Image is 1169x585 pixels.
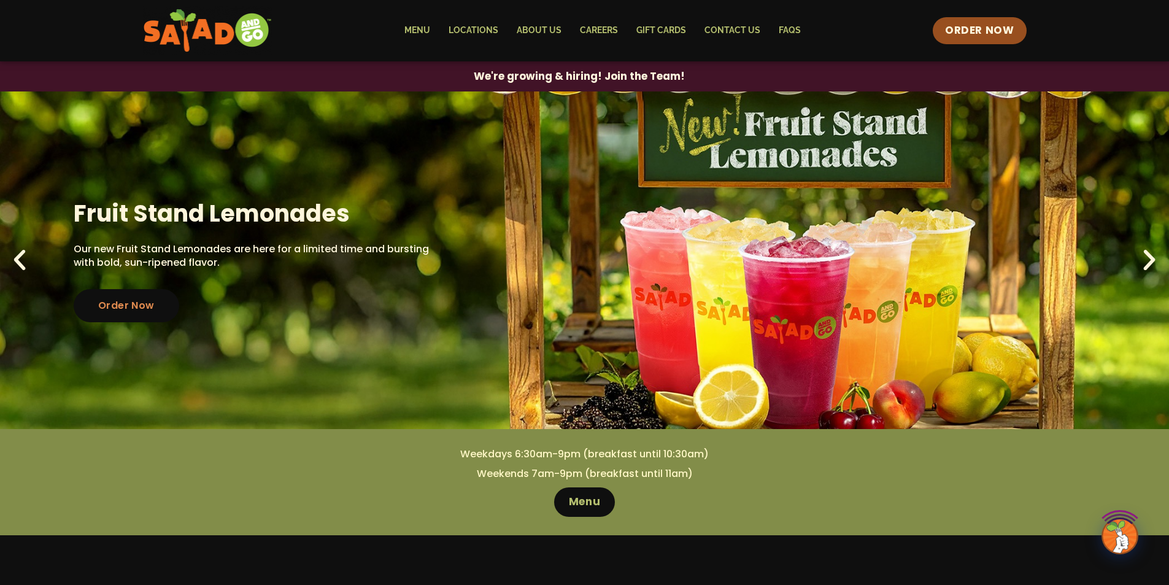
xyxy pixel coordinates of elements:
[474,71,685,82] span: We're growing & hiring! Join the Team!
[595,416,602,422] span: Go to slide 3
[25,447,1144,461] h4: Weekdays 6:30am-9pm (breakfast until 10:30am)
[770,17,810,45] a: FAQs
[1136,247,1163,274] div: Next slide
[567,416,574,422] span: Go to slide 1
[395,17,439,45] a: Menu
[439,17,507,45] a: Locations
[627,17,695,45] a: GIFT CARDS
[74,198,435,228] h2: Fruit Stand Lemonades
[395,17,810,45] nav: Menu
[507,17,571,45] a: About Us
[569,495,600,509] span: Menu
[25,467,1144,481] h4: Weekends 7am-9pm (breakfast until 11am)
[455,62,703,91] a: We're growing & hiring! Join the Team!
[571,17,627,45] a: Careers
[74,289,179,322] div: Order Now
[6,247,33,274] div: Previous slide
[143,6,272,55] img: new-SAG-logo-768×292
[581,416,588,422] span: Go to slide 2
[554,487,615,517] a: Menu
[695,17,770,45] a: Contact Us
[933,17,1026,44] a: ORDER NOW
[945,23,1014,38] span: ORDER NOW
[74,242,435,270] p: Our new Fruit Stand Lemonades are here for a limited time and bursting with bold, sun-ripened fla...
